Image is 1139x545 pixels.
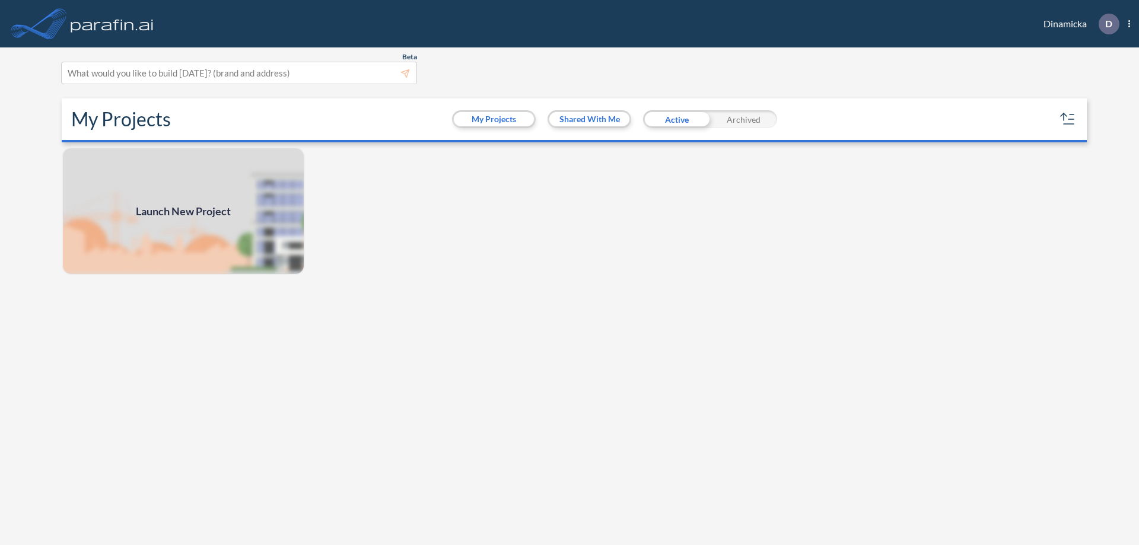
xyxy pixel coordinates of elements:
[402,52,417,62] span: Beta
[68,12,156,36] img: logo
[1105,18,1112,29] p: D
[71,108,171,130] h2: My Projects
[62,147,305,275] a: Launch New Project
[62,147,305,275] img: add
[454,112,534,126] button: My Projects
[549,112,629,126] button: Shared With Me
[136,203,231,219] span: Launch New Project
[710,110,777,128] div: Archived
[643,110,710,128] div: Active
[1058,110,1077,129] button: sort
[1026,14,1130,34] div: Dinamicka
